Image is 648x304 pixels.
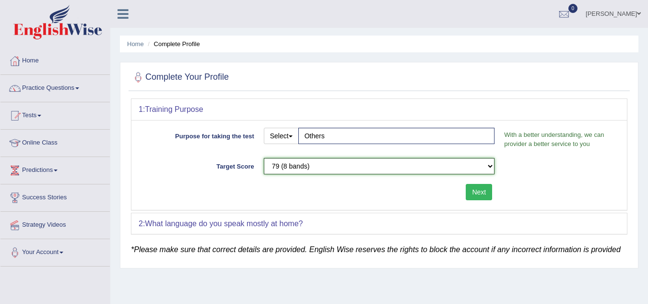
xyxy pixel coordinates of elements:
[139,158,259,171] label: Target Score
[131,99,627,120] div: 1:
[298,128,495,144] input: Please enter the purpose of taking the test
[139,128,259,141] label: Purpose for taking the test
[0,184,110,208] a: Success Stories
[466,184,492,200] button: Next
[145,219,303,228] b: What language do you speak mostly at home?
[0,102,110,126] a: Tests
[499,130,620,148] p: With a better understanding, we can provider a better service to you
[0,48,110,72] a: Home
[145,39,200,49] li: Complete Profile
[568,4,578,13] span: 0
[145,105,203,113] b: Training Purpose
[264,128,299,144] button: Select
[0,239,110,263] a: Your Account
[0,157,110,181] a: Predictions
[0,75,110,99] a: Practice Questions
[0,212,110,236] a: Strategy Videos
[131,70,229,85] h2: Complete Your Profile
[131,213,627,234] div: 2:
[131,245,621,254] em: *Please make sure that correct details are provided. English Wise reserves the rights to block th...
[127,40,144,48] a: Home
[0,130,110,154] a: Online Class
